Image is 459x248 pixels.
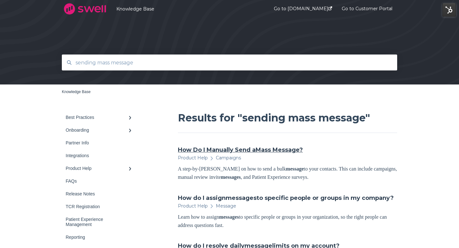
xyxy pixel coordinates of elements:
span: Product Help [178,203,208,209]
span: message [286,166,304,171]
a: Integrations [62,149,138,162]
span: Campaigns [216,155,241,161]
img: HubSpot Tools Menu Toggle [442,3,456,17]
div: Release Notes [66,191,128,196]
span: messages [226,194,257,201]
a: Reporting [62,231,138,244]
div: Learn how to assign to specific people or groups in your organization, so the right people can ad... [178,213,397,230]
a: Release Notes [62,187,138,200]
a: Knowledge Base [62,90,91,94]
div: Reporting [66,235,128,240]
span: Product Help [178,155,208,161]
div: Product Help [66,166,128,171]
div: Best Practices [66,115,128,120]
span: Message [216,203,236,209]
span: messages [219,214,239,220]
a: Onboarding [62,124,138,136]
div: A step-by-[PERSON_NAME] on how to send a bulk to your contacts. This can include campaigns, manua... [178,165,397,181]
div: TCR Registration [66,204,128,209]
a: Product Help [62,162,138,175]
h1: Results for "sending mass message" [178,111,397,133]
div: Onboarding [66,128,128,133]
span: Message [273,146,299,153]
span: Mass [256,146,271,153]
a: How Do I Manually Send aMass Message? [178,146,303,154]
div: FAQs [66,179,128,184]
a: FAQs [62,175,138,187]
a: Best Practices [62,111,138,124]
input: Search for answers [72,56,388,69]
img: company logo [62,1,108,17]
span: messages [221,174,241,180]
a: Partner Info [62,136,138,149]
a: Patient Experience Management [62,213,138,231]
a: TCR Registration [62,200,138,213]
a: How do I assignmessagesto specific people or groups in my company? [178,194,394,202]
div: Integrations [66,153,128,158]
a: Knowledge Base [116,6,255,12]
div: Partner Info [66,140,128,145]
div: Patient Experience Management [66,217,128,227]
